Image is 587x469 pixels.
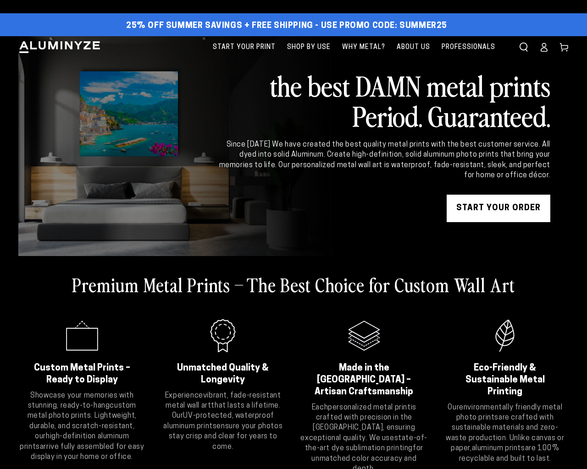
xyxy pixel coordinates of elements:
[453,362,558,398] h2: Eco-Friendly & Sustainable Metal Printing
[18,391,146,463] p: Showcase your memories with stunning, ready-to-hang . Lightweight, durable, and scratch-resistant...
[392,36,435,59] a: About Us
[312,362,416,398] h2: Made in the [GEOGRAPHIC_DATA] – Artisan Craftsmanship
[163,412,274,430] strong: UV-protected, waterproof aluminum prints
[397,42,430,53] span: About Us
[437,36,500,59] a: Professionals
[287,42,331,53] span: Shop By Use
[338,36,390,59] a: Why Metal?
[217,140,550,181] div: Since [DATE] We have created the best quality metal prints with the best customer service. All dy...
[72,273,515,296] h2: Premium Metal Prints – The Best Choice for Custom Wall Art
[171,362,276,386] h2: Unmatched Quality & Longevity
[20,433,129,450] strong: high-definition aluminum prints
[282,36,335,59] a: Shop By Use
[514,37,534,57] summary: Search our site
[447,195,550,222] a: START YOUR Order
[160,391,287,452] p: Experience that lasts a lifetime. Our ensure your photos stay crisp and clear for years to come.
[208,36,280,59] a: Start Your Print
[328,404,410,411] strong: personalized metal print
[30,362,134,386] h2: Custom Metal Prints – Ready to Display
[342,42,385,53] span: Why Metal?
[166,392,281,409] strong: vibrant, fade-resistant metal wall art
[18,40,101,54] img: Aluminyze
[442,403,569,464] p: Our are crafted with sustainable materials and zero-waste production. Unlike canvas or paper, are...
[472,445,525,452] strong: aluminum prints
[456,404,562,421] strong: environmentally friendly metal photo prints
[442,42,495,53] span: Professionals
[126,21,447,31] span: 25% off Summer Savings + Free Shipping - Use Promo Code: SUMMER25
[213,42,276,53] span: Start Your Print
[217,70,550,131] h2: the best DAMN metal prints Period. Guaranteed.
